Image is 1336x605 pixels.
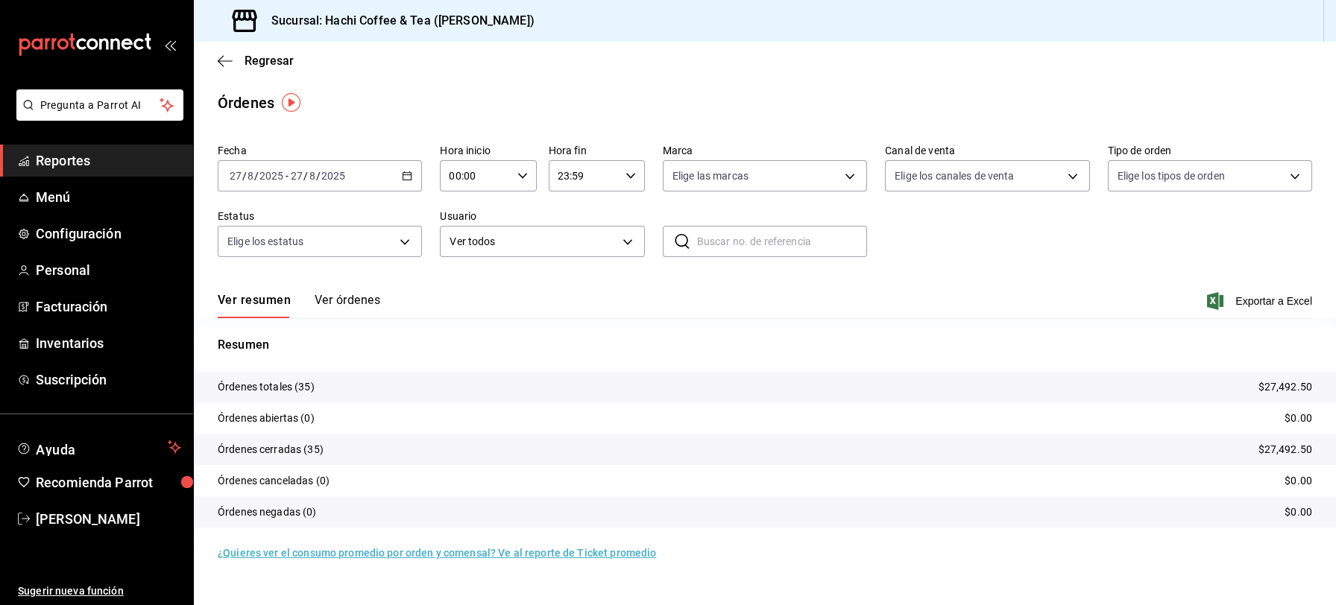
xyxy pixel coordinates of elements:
input: -- [229,170,242,182]
p: Órdenes cerradas (35) [218,442,324,457]
label: Estatus [218,211,422,221]
p: $0.00 [1285,504,1312,520]
p: Órdenes negadas (0) [218,504,317,520]
span: Elige los canales de venta [895,168,1014,183]
span: Ver todos [450,234,617,250]
span: Elige los tipos de orden [1118,168,1225,183]
span: / [316,170,321,182]
span: Facturación [36,297,181,317]
span: Recomienda Parrot [36,472,181,492]
label: Hora fin [549,145,645,156]
span: Sugerir nueva función [18,583,181,599]
div: navigation tabs [218,293,380,318]
button: Exportar a Excel [1210,292,1312,310]
span: Elige las marcas [672,168,749,183]
label: Hora inicio [440,145,536,156]
img: Tooltip marker [282,93,300,112]
span: Elige los estatus [227,234,303,249]
span: Menú [36,187,181,207]
button: Ver resumen [218,293,291,318]
span: / [303,170,308,182]
span: Pregunta a Parrot AI [40,98,160,113]
span: Inventarios [36,333,181,353]
h3: Sucursal: Hachi Coffee & Tea ([PERSON_NAME]) [259,12,535,30]
span: - [286,170,289,182]
input: ---- [321,170,346,182]
p: $27,492.50 [1258,379,1312,395]
p: Órdenes totales (35) [218,379,315,395]
span: Ayuda [36,438,162,456]
p: $0.00 [1285,411,1312,426]
button: Ver órdenes [315,293,380,318]
label: Marca [663,145,867,156]
button: Regresar [218,54,294,68]
a: Pregunta a Parrot AI [10,108,183,124]
button: open_drawer_menu [164,39,176,51]
input: -- [247,170,254,182]
label: Usuario [440,211,644,221]
div: Órdenes [218,92,274,114]
span: Regresar [245,54,294,68]
span: Personal [36,260,181,280]
span: Configuración [36,224,181,244]
input: -- [290,170,303,182]
span: [PERSON_NAME] [36,509,181,529]
label: Tipo de orden [1108,145,1312,156]
label: Canal de venta [885,145,1089,156]
p: $0.00 [1285,473,1312,489]
span: / [254,170,259,182]
span: / [242,170,247,182]
span: Reportes [36,151,181,171]
a: ¿Quieres ver el consumo promedio por orden y comensal? Ve al reporte de Ticket promedio [218,547,656,559]
input: ---- [259,170,284,182]
p: Órdenes abiertas (0) [218,411,315,426]
p: $27,492.50 [1258,442,1312,457]
span: Suscripción [36,370,181,390]
button: Pregunta a Parrot AI [16,89,183,121]
input: Buscar no. de referencia [697,227,867,256]
label: Fecha [218,145,422,156]
p: Órdenes canceladas (0) [218,473,330,489]
input: -- [309,170,316,182]
p: Resumen [218,336,1312,354]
